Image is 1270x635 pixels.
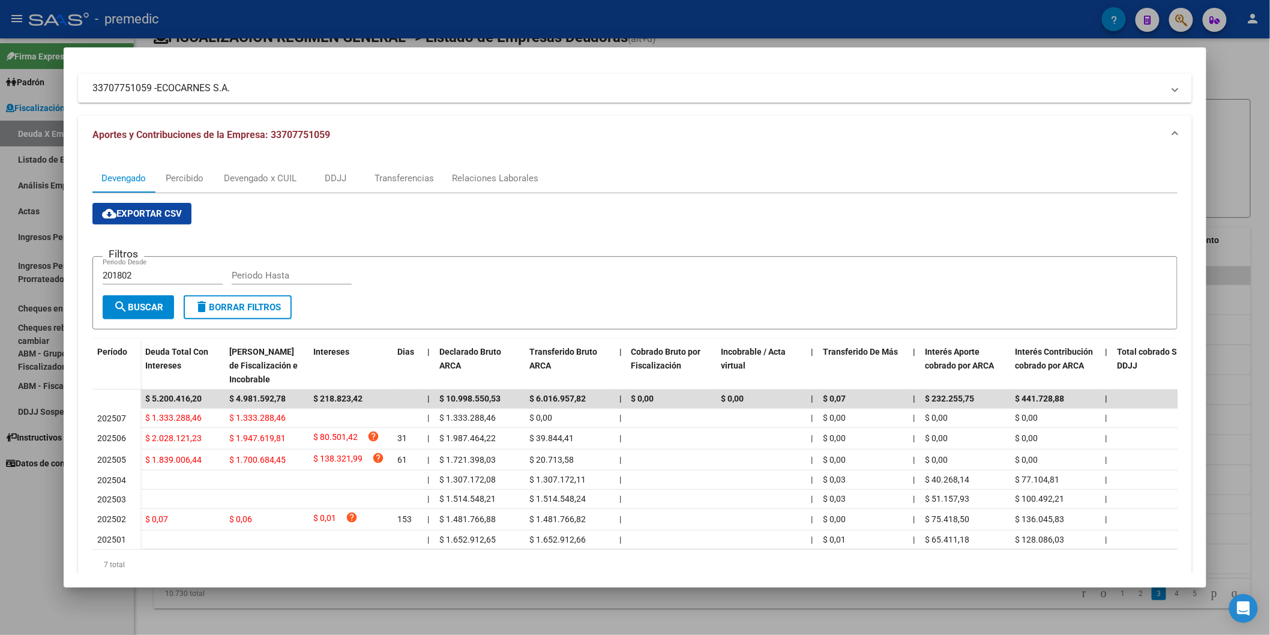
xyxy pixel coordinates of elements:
[157,81,230,95] span: ECOCARNES S.A.
[525,339,615,392] datatable-header-cell: Transferido Bruto ARCA
[397,347,414,357] span: Dias
[529,347,597,370] span: Transferido Bruto ARCA
[811,494,813,504] span: |
[113,299,128,314] mat-icon: search
[811,475,813,484] span: |
[811,394,814,403] span: |
[97,433,126,443] span: 202506
[619,394,622,403] span: |
[913,475,915,484] span: |
[102,206,116,221] mat-icon: cloud_download
[397,455,407,465] span: 61
[529,475,586,484] span: $ 1.307.172,11
[619,455,621,465] span: |
[823,455,846,465] span: $ 0,00
[529,413,552,423] span: $ 0,00
[97,347,127,357] span: Período
[1106,535,1107,544] span: |
[631,347,701,370] span: Cobrado Bruto por Fiscalización
[229,347,298,384] span: [PERSON_NAME] de Fiscalización e Incobrable
[909,339,921,392] datatable-header-cell: |
[913,455,915,465] span: |
[1011,339,1101,392] datatable-header-cell: Interés Contribución cobrado por ARCA
[313,347,349,357] span: Intereses
[811,433,813,443] span: |
[721,347,786,370] span: Incobrable / Acta virtual
[145,394,202,403] span: $ 5.200.416,20
[145,433,202,443] span: $ 2.028.121,23
[229,455,286,465] span: $ 1.700.684,45
[145,455,202,465] span: $ 1.839.006,44
[1113,339,1203,392] datatable-header-cell: Total cobrado Sin DDJJ
[439,535,496,544] span: $ 1.652.912,65
[101,172,146,185] div: Devengado
[819,339,909,392] datatable-header-cell: Transferido De Más
[811,413,813,423] span: |
[925,535,970,544] span: $ 65.411,18
[439,455,496,465] span: $ 1.721.398,03
[1016,433,1038,443] span: $ 0,00
[529,455,574,465] span: $ 20.713,58
[103,247,144,260] h3: Filtros
[925,494,970,504] span: $ 51.157,93
[529,535,586,544] span: $ 1.652.912,66
[1016,494,1065,504] span: $ 100.492,21
[194,299,209,314] mat-icon: delete
[823,394,846,403] span: $ 0,07
[1101,339,1113,392] datatable-header-cell: |
[823,514,846,524] span: $ 0,00
[194,302,281,313] span: Borrar Filtros
[145,347,208,370] span: Deuda Total Con Intereses
[427,394,430,403] span: |
[811,347,814,357] span: |
[313,511,336,528] span: $ 0,01
[427,535,429,544] span: |
[97,514,126,524] span: 202502
[92,339,140,390] datatable-header-cell: Período
[1106,394,1108,403] span: |
[619,433,621,443] span: |
[145,413,202,423] span: $ 1.333.288,46
[308,339,393,392] datatable-header-cell: Intereses
[397,433,407,443] span: 31
[811,514,813,524] span: |
[811,455,813,465] span: |
[325,172,346,185] div: DDJJ
[313,394,363,403] span: $ 218.823,42
[913,494,915,504] span: |
[102,208,182,219] span: Exportar CSV
[423,339,435,392] datatable-header-cell: |
[427,347,430,357] span: |
[627,339,717,392] datatable-header-cell: Cobrado Bruto por Fiscalización
[439,433,496,443] span: $ 1.987.464,22
[913,514,915,524] span: |
[452,172,538,185] div: Relaciones Laborales
[529,494,586,504] span: $ 1.514.548,24
[619,347,622,357] span: |
[529,433,574,443] span: $ 39.844,41
[913,347,916,357] span: |
[925,347,995,370] span: Interés Aporte cobrado por ARCA
[113,302,163,313] span: Buscar
[78,116,1192,154] mat-expansion-panel-header: Aportes y Contribuciones de la Empresa: 33707751059
[439,475,496,484] span: $ 1.307.172,08
[925,514,970,524] span: $ 75.418,50
[1106,514,1107,524] span: |
[439,494,496,504] span: $ 1.514.548,21
[721,394,744,403] span: $ 0,00
[229,394,286,403] span: $ 4.981.592,78
[427,455,429,465] span: |
[619,535,621,544] span: |
[913,394,916,403] span: |
[1118,347,1185,370] span: Total cobrado Sin DDJJ
[427,475,429,484] span: |
[619,475,621,484] span: |
[439,413,496,423] span: $ 1.333.288,46
[97,455,126,465] span: 202505
[372,452,384,464] i: help
[97,414,126,423] span: 202507
[1106,475,1107,484] span: |
[1016,514,1065,524] span: $ 136.045,83
[925,413,948,423] span: $ 0,00
[103,295,174,319] button: Buscar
